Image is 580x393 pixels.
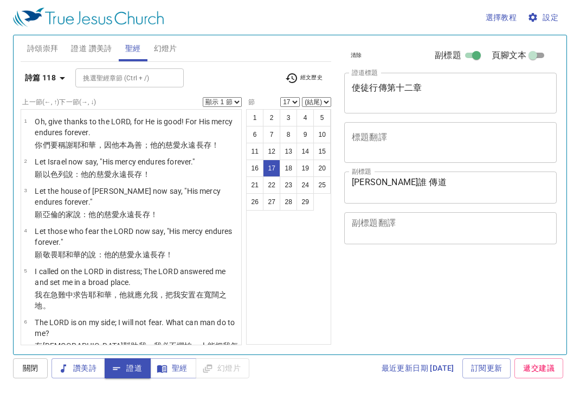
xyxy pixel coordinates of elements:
[35,341,238,361] wh3068: 幫助我，我必不懼怕
[280,109,297,126] button: 3
[382,362,454,375] span: 最近更新日期 [DATE]
[435,49,461,62] span: 副標題
[35,226,238,248] p: Let those who fear the LORD now say, "His mercy endures forever."
[96,141,219,149] wh3068: ，因他本為善
[313,160,331,177] button: 20
[246,193,263,211] button: 26
[481,8,521,28] button: 選擇教程
[24,158,27,164] span: 2
[35,186,238,207] p: Let the house of [PERSON_NAME] now say, "His mercy endures forever."
[297,143,314,160] button: 14
[352,83,549,103] textarea: 使徒行傳第十二章
[73,210,158,219] wh1004: 說
[24,187,27,193] span: 3
[154,42,177,55] span: 幻燈片
[313,126,331,143] button: 10
[165,250,173,259] wh5769: ！
[25,71,56,85] b: 詩篇 118
[285,72,323,85] span: 經文歷史
[313,143,331,160] button: 15
[313,109,331,126] button: 5
[297,109,314,126] button: 4
[246,109,263,126] button: 1
[35,290,227,310] wh7121: 耶和華
[66,170,150,179] wh3478: 說
[280,160,297,177] button: 18
[21,68,73,88] button: 詩篇 118
[143,141,220,149] wh2896: ；他的慈愛
[35,209,238,220] p: 願亞倫
[462,358,511,378] a: 訂閱更新
[113,362,142,375] span: 證道
[280,143,297,160] button: 13
[35,317,238,339] p: The LORD is on my side; I will not fear. What can man do to me?
[377,358,459,378] a: 最近更新日期 [DATE]
[525,8,563,28] button: 設定
[523,362,555,375] span: 遞交建議
[119,210,158,219] wh2617: 永遠長存
[530,11,558,24] span: 設定
[35,290,227,310] wh4712: 中求告
[134,250,173,259] wh2617: 永遠長存
[352,177,549,198] textarea: [PERSON_NAME]誰 傳道
[35,249,238,260] p: 願敬畏
[112,170,150,179] wh2617: 永遠長存
[35,169,195,180] p: 願以色列
[263,193,280,211] button: 27
[24,227,27,233] span: 4
[79,72,163,84] input: Type Bible Reference
[246,160,263,177] button: 16
[280,176,297,194] button: 23
[71,42,112,55] span: 證道 讚美詩
[263,109,280,126] button: 2
[58,250,173,259] wh3373: 耶和華
[43,301,50,310] wh4800: 。
[340,256,515,373] iframe: from-child
[492,49,527,62] span: 頁腳文本
[297,176,314,194] button: 24
[35,156,195,167] p: Let Israel now say, "His mercy endures forever."
[297,193,314,211] button: 29
[105,358,151,378] button: 證道
[471,362,502,375] span: 訂閱更新
[263,176,280,194] button: 22
[313,176,331,194] button: 25
[246,126,263,143] button: 6
[13,8,164,27] img: True Jesus Church
[143,170,150,179] wh5769: ！
[35,116,238,138] p: Oh, give thanks to the LORD, for He is good! For His mercy endures forever.
[81,250,173,259] wh3068: 的說
[351,50,362,60] span: 清除
[73,141,219,149] wh3034: 耶和華
[150,358,196,378] button: 聖經
[35,140,238,150] p: 你們要稱謝
[246,176,263,194] button: 21
[96,250,173,259] wh559: ：他的慈愛
[13,358,48,378] button: 關閉
[181,141,219,149] wh2617: 永遠長存
[514,358,563,378] a: 遞交建議
[35,340,238,362] p: 有[DEMOGRAPHIC_DATA]
[486,11,517,24] span: 選擇教程
[81,210,158,219] wh559: ：他的慈愛
[344,49,369,62] button: 清除
[211,141,219,149] wh5769: ！
[263,160,280,177] button: 17
[27,42,59,55] span: 詩頌崇拜
[35,290,227,310] wh3050: ，他就應允
[24,319,27,325] span: 6
[35,266,238,288] p: I called on the LORD in distress; The LORD answered me and set me in a broad place.
[263,143,280,160] button: 12
[297,126,314,143] button: 9
[263,126,280,143] button: 7
[58,210,158,219] wh175: 的家
[279,70,329,86] button: 經文歷史
[280,126,297,143] button: 8
[24,268,27,274] span: 5
[24,118,27,124] span: 1
[125,42,141,55] span: 聖經
[51,358,105,378] button: 讚美詩
[22,99,96,105] label: 上一節 (←, ↑) 下一節 (→, ↓)
[246,99,255,105] label: 節
[159,362,188,375] span: 聖經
